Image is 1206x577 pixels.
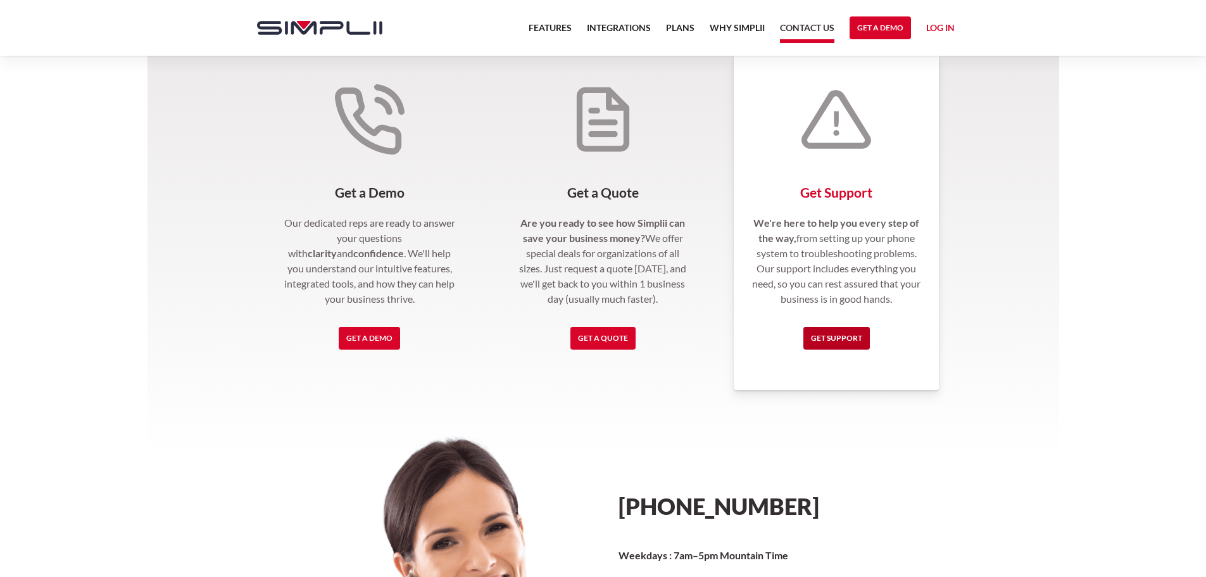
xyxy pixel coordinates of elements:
[529,20,572,43] a: Features
[803,327,870,350] a: Get Support
[515,215,691,307] p: We offer special deals for organizations of all sizes. Just request a quote [DATE], and we'll get...
[282,215,458,307] p: Our dedicated reps are ready to answer your questions with and . We'll help you understand our in...
[353,247,404,259] strong: confidence
[587,20,651,43] a: Integrations
[619,492,819,520] a: [PHONE_NUMBER]
[780,20,834,43] a: Contact US
[749,215,924,307] p: from setting up your phone system to troubleshooting problems. Our support includes everything yo...
[515,185,691,200] h4: Get a Quote
[339,327,400,350] a: Get a Demo
[710,20,765,43] a: Why Simplii
[520,217,685,244] strong: Are you ready to see how Simplii can save your business money?
[308,247,337,259] strong: clarity
[850,16,911,39] a: Get a Demo
[666,20,694,43] a: Plans
[753,217,919,244] strong: We're here to help you every step of the way,
[570,327,636,350] a: Get a Quote
[282,185,458,200] h4: Get a Demo
[257,21,382,35] img: Simplii
[749,185,924,200] h4: Get Support
[619,549,788,561] strong: Weekdays : 7am–5pm Mountain Time
[926,20,955,39] a: Log in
